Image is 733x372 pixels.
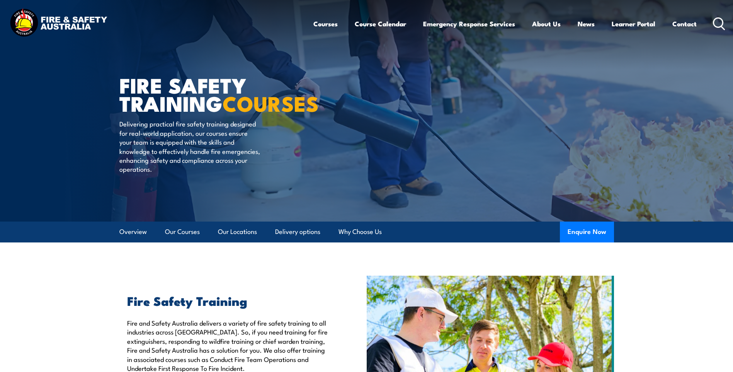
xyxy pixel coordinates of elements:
[275,222,320,242] a: Delivery options
[532,14,561,34] a: About Us
[119,222,147,242] a: Overview
[165,222,200,242] a: Our Courses
[560,222,614,242] button: Enquire Now
[672,14,697,34] a: Contact
[119,76,310,112] h1: FIRE SAFETY TRAINING
[119,119,260,173] p: Delivering practical fire safety training designed for real-world application, our courses ensure...
[313,14,338,34] a: Courses
[223,87,319,119] strong: COURSES
[127,295,331,306] h2: Fire Safety Training
[338,222,382,242] a: Why Choose Us
[423,14,515,34] a: Emergency Response Services
[612,14,655,34] a: Learner Portal
[355,14,406,34] a: Course Calendar
[578,14,595,34] a: News
[218,222,257,242] a: Our Locations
